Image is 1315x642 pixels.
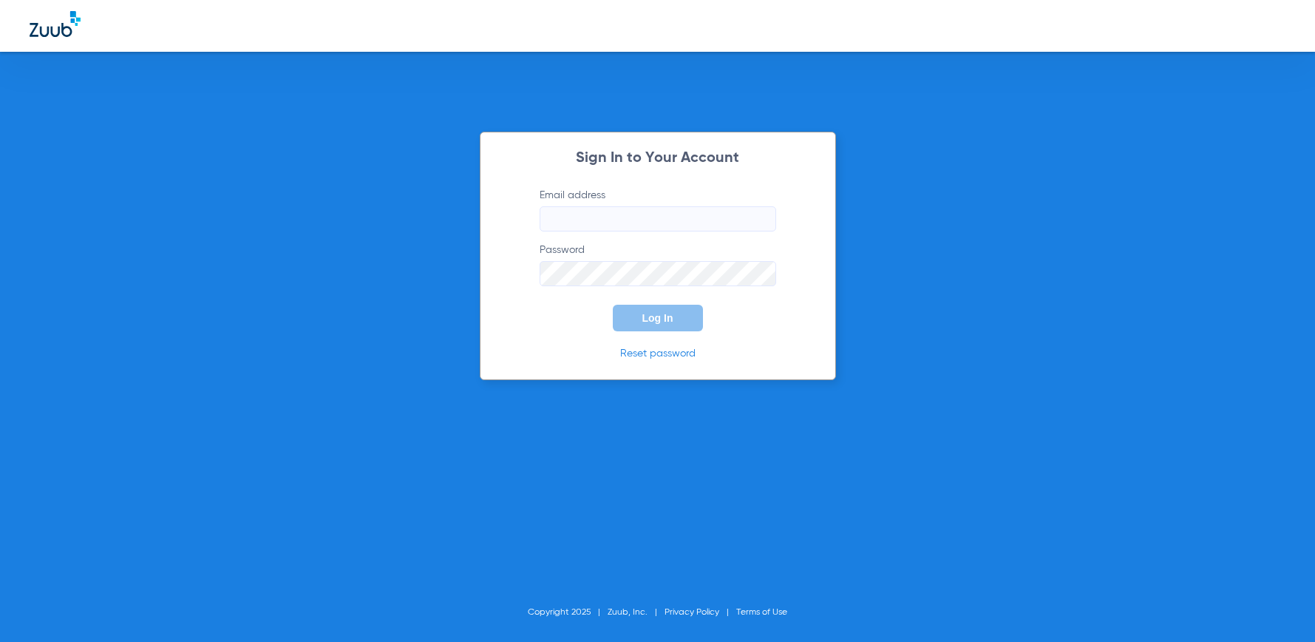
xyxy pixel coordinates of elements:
[540,188,776,232] label: Email address
[642,312,673,324] span: Log In
[517,151,798,166] h2: Sign In to Your Account
[540,243,776,286] label: Password
[620,348,696,359] a: Reset password
[608,605,665,620] li: Zuub, Inc.
[665,608,719,617] a: Privacy Policy
[736,608,787,617] a: Terms of Use
[540,261,776,286] input: Password
[528,605,608,620] li: Copyright 2025
[613,305,703,331] button: Log In
[540,206,776,232] input: Email address
[30,11,81,37] img: Zuub Logo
